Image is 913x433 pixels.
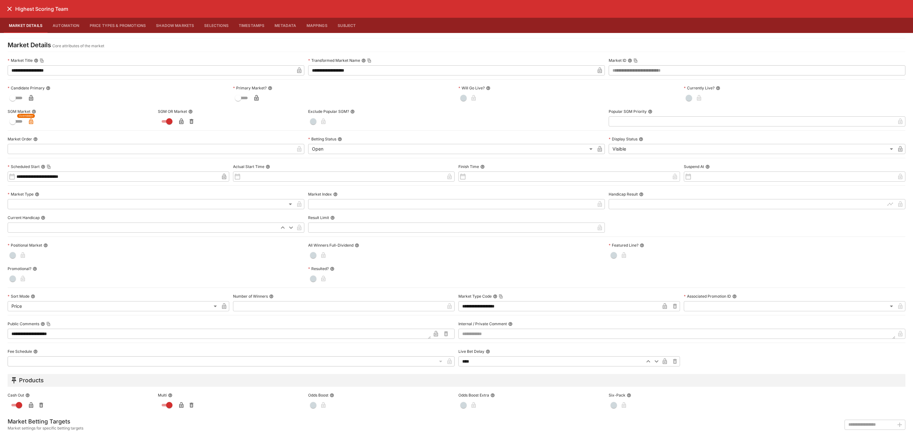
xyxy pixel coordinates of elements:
p: Handicap Result [609,191,638,197]
button: Popular SGM Priority [648,109,652,114]
button: Copy To Clipboard [46,322,51,326]
button: Six-Pack [627,393,631,397]
button: All Winners Full-Dividend [355,243,359,248]
button: Market Type CodeCopy To Clipboard [493,294,497,299]
button: Timestamps [234,18,270,33]
p: Resulted? [308,266,329,271]
button: Copy To Clipboard [47,165,51,169]
button: Multi [168,393,172,397]
p: Market Index [308,191,332,197]
button: Resulted? [330,267,334,271]
button: Automation [48,18,85,33]
p: Featured Line? [609,242,638,248]
button: Finish Time [480,165,485,169]
p: Scheduled Start [8,164,40,169]
button: Market Details [4,18,48,33]
p: All Winners Full-Dividend [308,242,353,248]
p: Sort Mode [8,294,29,299]
button: Copy To Clipboard [40,58,44,63]
span: Market settings for specific betting targets [8,425,83,431]
button: Candidate Primary [46,86,50,90]
p: Fee Schedule [8,349,32,354]
h5: Market Betting Targets [8,418,83,425]
h5: Products [19,377,44,384]
button: Market TitleCopy To Clipboard [34,58,38,63]
button: Copy To Clipboard [367,58,372,63]
button: Subject [333,18,361,33]
button: Market Type [35,192,39,197]
p: Transformed Market Name [308,58,360,63]
p: Exclude Popular SGM? [308,109,349,114]
p: Associated Promotion ID [684,294,731,299]
button: Primary Market? [268,86,272,90]
span: Overridden [19,114,33,118]
button: Suspend At [705,165,710,169]
p: Cash Out [8,392,24,398]
p: Core attributes of the market [52,43,104,49]
button: Featured Line? [640,243,644,248]
button: Currently Live? [716,86,720,90]
button: Exclude Popular SGM? [350,109,355,114]
button: Internal / Private Comment [508,322,513,326]
h4: Market Details [8,41,51,49]
p: Popular SGM Priority [609,109,647,114]
button: Live Bet Delay [486,349,490,354]
button: Sort Mode [31,294,35,299]
button: Shadow Markets [151,18,199,33]
button: close [4,3,15,15]
button: Odds Boost Extra [490,393,495,397]
p: SGM OR Market [158,109,187,114]
p: Will Go Live? [458,85,485,91]
p: Internal / Private Comment [458,321,507,326]
button: Positional Market [43,243,48,248]
p: Candidate Primary [8,85,45,91]
p: Odds Boost Extra [458,392,489,398]
p: Market Title [8,58,33,63]
p: Market Order [8,136,32,142]
h6: Highest Scoring Team [15,6,68,12]
p: Six-Pack [609,392,625,398]
button: Betting Status [338,137,342,141]
button: Display Status [639,137,643,141]
button: Scheduled StartCopy To Clipboard [41,165,45,169]
button: Fee Schedule [33,349,38,354]
button: Mappings [301,18,333,33]
button: Market Order [33,137,38,141]
p: Finish Time [458,164,479,169]
div: Price [8,301,219,311]
p: Number of Winners [233,294,268,299]
p: Current Handicap [8,215,40,220]
p: Betting Status [308,136,336,142]
button: Cash Out [25,393,30,397]
div: Visible [609,144,895,154]
button: Metadata [269,18,301,33]
p: Positional Market [8,242,42,248]
button: Actual Start Time [266,165,270,169]
button: Will Go Live? [486,86,490,90]
button: Copy To Clipboard [499,294,503,299]
p: Result Limit [308,215,329,220]
p: Live Bet Delay [458,349,484,354]
button: SGM Market [32,109,36,114]
p: Market Type [8,191,34,197]
button: SGM OR Market [188,109,193,114]
p: Market ID [609,58,626,63]
p: Market Type Code [458,294,492,299]
button: Associated Promotion ID [732,294,737,299]
button: Copy To Clipboard [633,58,638,63]
div: Open [308,144,595,154]
p: Currently Live? [684,85,715,91]
button: Result Limit [330,216,335,220]
p: Promotional? [8,266,31,271]
p: Suspend At [684,164,704,169]
p: Actual Start Time [233,164,264,169]
button: Handicap Result [639,192,644,197]
button: Odds Boost [330,393,334,397]
button: Current Handicap [41,216,45,220]
p: Display Status [609,136,638,142]
button: Promotional? [33,267,37,271]
p: Primary Market? [233,85,267,91]
button: Price Types & Promotions [85,18,151,33]
button: Market Index [333,192,338,197]
button: Market IDCopy To Clipboard [628,58,632,63]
